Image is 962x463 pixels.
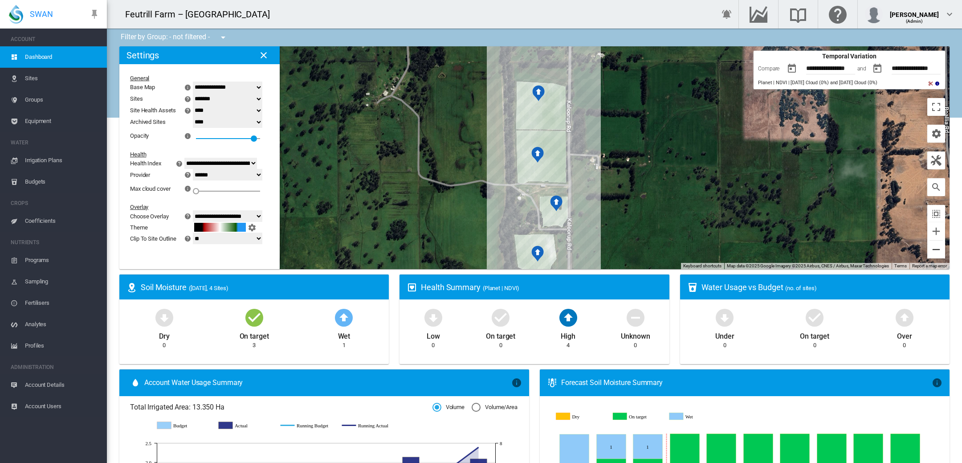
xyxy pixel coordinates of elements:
[472,403,518,412] md-radio-button: Volume/Area
[556,413,607,421] g: Dry
[927,241,945,258] button: Zoom out
[944,9,955,20] md-icon: icon-chevron-down
[550,195,563,211] div: NDVI: Stage 2 SHA
[758,80,927,87] div: Planet | NDVI | [DATE] Cloud (0%) and [DATE] Cloud (0%)
[130,107,176,114] div: Site Health Assets
[934,80,941,87] md-icon: icon-information
[787,9,809,20] md-icon: Search the knowledge base
[183,105,193,116] md-icon: icon-help-circle
[25,111,100,132] span: Equipment
[125,8,278,20] div: Feutrill Farm – [GEOGRAPHIC_DATA]
[723,341,726,349] div: 0
[804,307,825,328] md-icon: icon-checkbox-marked-circle
[174,158,185,169] md-icon: icon-help-circle
[182,169,194,180] button: icon-help-circle
[927,98,945,116] button: Toggle fullscreen view
[421,282,662,293] div: Health Summary
[11,32,100,46] span: ACCOUNT
[333,307,355,328] md-icon: icon-arrow-up-bold-circle
[9,5,23,24] img: SWAN-Landscape-Logo-Colour-drop.png
[927,125,945,143] button: icon-cog
[25,68,100,89] span: Sites
[11,235,100,250] span: NUTRIENTS
[25,271,100,292] span: Sampling
[423,307,444,328] md-icon: icon-arrow-down-bold-circle
[183,169,193,180] md-icon: icon-help-circle
[633,434,662,459] g: Wet Oct 13, 2025 1
[183,82,194,93] md-icon: icon-information
[558,307,579,328] md-icon: icon-arrow-up-bold-circle
[727,263,889,268] span: Map data ©2025 Google Imagery ©2025 Airbus, CNES / Airbus, Maxar Technologies
[783,60,801,78] button: md-calendar
[432,341,435,349] div: 0
[857,66,866,72] span: and
[531,246,544,262] div: NDVI: Stage 1 SHA
[141,282,382,293] div: Soil Moisture
[182,94,194,104] button: icon-help-circle
[146,441,152,446] tspan: 2.5
[130,377,141,388] md-icon: icon-water
[567,341,570,349] div: 4
[25,374,100,396] span: Account Details
[800,328,829,341] div: On target
[130,160,161,167] div: Health Index
[890,7,939,16] div: [PERSON_NAME]
[342,422,395,430] g: Running Actual
[182,105,194,116] button: icon-help-circle
[182,233,194,244] button: icon-help-circle
[183,94,193,104] md-icon: icon-help-circle
[671,413,721,421] g: Wet
[218,32,228,43] md-icon: icon-menu-down
[486,328,515,341] div: On target
[596,434,626,459] g: Wet Oct 12, 2025 1
[718,5,736,23] button: icon-bell-ring
[490,307,511,328] md-icon: icon-checkbox-marked-circle
[561,378,932,388] div: Forecast Soil Moisture Summary
[931,128,942,139] md-icon: icon-cog
[183,131,194,141] md-icon: icon-information
[25,210,100,232] span: Coefficients
[25,396,100,417] span: Account Users
[822,53,876,60] span: Temporal Variation
[130,151,258,158] div: Health
[25,150,100,171] span: Irrigation Plans
[240,328,269,341] div: On target
[701,282,942,293] div: Water Usage vs Budget
[130,119,194,125] div: Archived Sites
[25,89,100,111] span: Groups
[785,285,817,291] span: (no. of sites)
[130,84,155,90] div: Base Map
[927,80,934,87] md-icon: icon-content-cut
[183,233,193,244] md-icon: icon-help-circle
[714,307,735,328] md-icon: icon-arrow-down-bold-circle
[932,377,942,388] md-icon: icon-information
[531,147,544,163] div: NDVI: Stage 3 SHA
[432,403,465,412] md-radio-button: Volume
[342,341,346,349] div: 1
[715,328,734,341] div: Under
[189,285,228,291] span: ([DATE], 4 Sites)
[130,402,432,412] span: Total Irrigated Area: 13.350 Ha
[483,285,520,291] span: (Planet | NDVI)
[500,441,502,446] tspan: 8
[144,378,511,388] span: Account Water Usage Summary
[183,183,194,194] md-icon: icon-information
[634,341,637,349] div: 0
[338,328,351,341] div: Wet
[499,341,502,349] div: 0
[130,224,194,231] div: Theme
[130,204,258,210] div: Overlay
[214,29,232,46] button: icon-menu-down
[130,235,176,242] div: Clip To Site Outline
[89,9,100,20] md-icon: icon-pin
[721,9,732,20] md-icon: icon-bell-ring
[11,135,100,150] span: WATER
[758,66,779,72] span: Compare
[927,205,945,223] button: icon-select-all
[246,222,258,233] button: icon-cog
[183,211,193,221] md-icon: icon-help-circle
[11,196,100,210] span: CROPS
[126,50,159,61] h2: Settings
[154,307,175,328] md-icon: icon-arrow-down-bold-circle
[25,171,100,193] span: Budgets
